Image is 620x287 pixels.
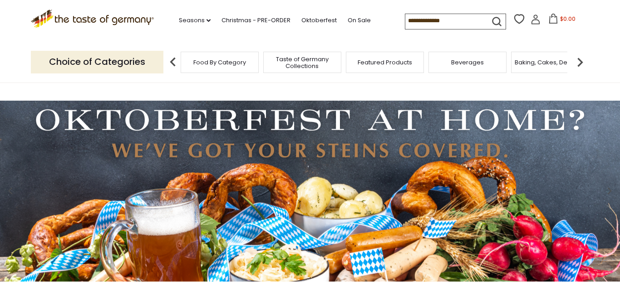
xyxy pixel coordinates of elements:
p: Choice of Categories [31,51,163,73]
a: Food By Category [193,59,246,66]
a: Christmas - PRE-ORDER [221,15,290,25]
a: Featured Products [358,59,412,66]
a: Beverages [451,59,484,66]
img: previous arrow [164,53,182,71]
a: Seasons [179,15,211,25]
a: Baking, Cakes, Desserts [515,59,585,66]
a: On Sale [348,15,371,25]
span: $0.00 [560,15,576,23]
a: Taste of Germany Collections [266,56,339,69]
img: next arrow [571,53,589,71]
a: Oktoberfest [301,15,337,25]
button: $0.00 [542,14,581,27]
